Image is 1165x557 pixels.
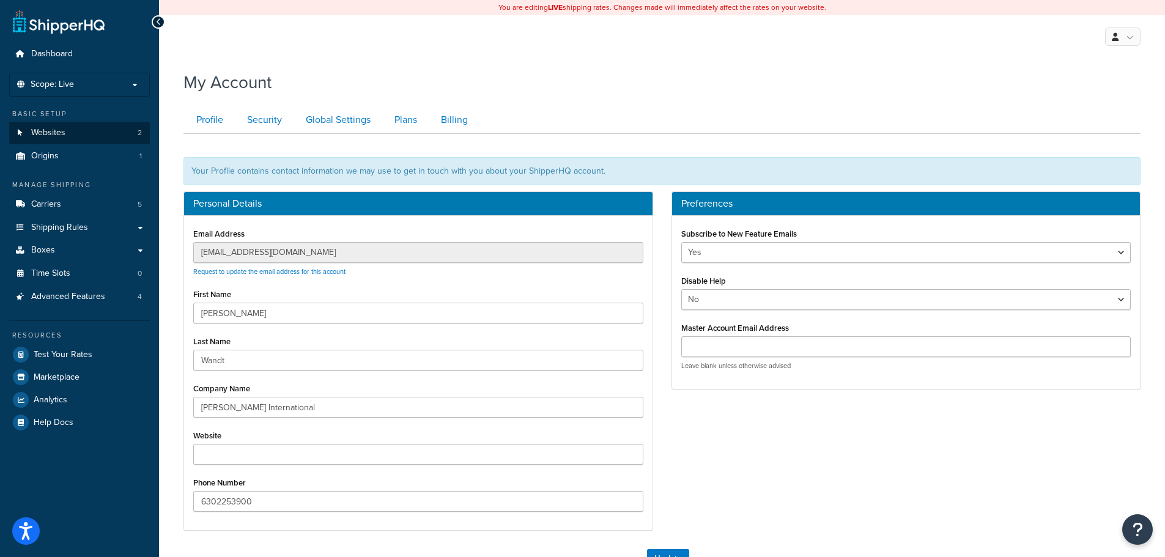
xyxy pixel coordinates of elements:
label: Subscribe to New Feature Emails [681,229,797,238]
label: Master Account Email Address [681,323,789,333]
span: Websites [31,128,65,138]
li: Carriers [9,193,150,216]
span: Advanced Features [31,292,105,302]
span: Marketplace [34,372,80,383]
h3: Preferences [681,198,1131,209]
a: Global Settings [293,106,380,134]
span: 0 [138,268,142,279]
div: Basic Setup [9,109,150,119]
a: Dashboard [9,43,150,65]
a: Billing [428,106,478,134]
a: Marketplace [9,366,150,388]
a: Request to update the email address for this account [193,267,346,276]
span: Analytics [34,395,67,405]
button: Open Resource Center [1122,514,1153,545]
a: Shipping Rules [9,216,150,239]
li: Advanced Features [9,286,150,308]
span: Carriers [31,199,61,210]
span: Time Slots [31,268,70,279]
span: Shipping Rules [31,223,88,233]
a: Advanced Features 4 [9,286,150,308]
label: Email Address [193,229,245,238]
span: Boxes [31,245,55,256]
span: 5 [138,199,142,210]
a: Analytics [9,389,150,411]
span: Test Your Rates [34,350,92,360]
a: ShipperHQ Home [13,9,105,34]
li: Websites [9,122,150,144]
label: First Name [193,290,231,299]
a: Security [234,106,292,134]
li: Time Slots [9,262,150,285]
h3: Personal Details [193,198,643,209]
label: Last Name [193,337,231,346]
span: Scope: Live [31,79,74,90]
p: Leave blank unless otherwise advised [681,361,1131,371]
a: Websites 2 [9,122,150,144]
label: Website [193,431,221,440]
div: Resources [9,330,150,341]
a: Help Docs [9,411,150,433]
a: Boxes [9,239,150,262]
li: Origins [9,145,150,168]
div: Your Profile contains contact information we may use to get in touch with you about your ShipperH... [183,157,1141,185]
label: Company Name [193,384,250,393]
a: Profile [183,106,233,134]
label: Disable Help [681,276,726,286]
a: Test Your Rates [9,344,150,366]
b: LIVE [548,2,563,13]
span: Origins [31,151,59,161]
a: Time Slots 0 [9,262,150,285]
span: Dashboard [31,49,73,59]
span: 2 [138,128,142,138]
span: 4 [138,292,142,302]
h1: My Account [183,70,272,94]
a: Origins 1 [9,145,150,168]
span: Help Docs [34,418,73,428]
a: Plans [382,106,427,134]
span: 1 [139,151,142,161]
label: Phone Number [193,478,246,487]
div: Manage Shipping [9,180,150,190]
a: Carriers 5 [9,193,150,216]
